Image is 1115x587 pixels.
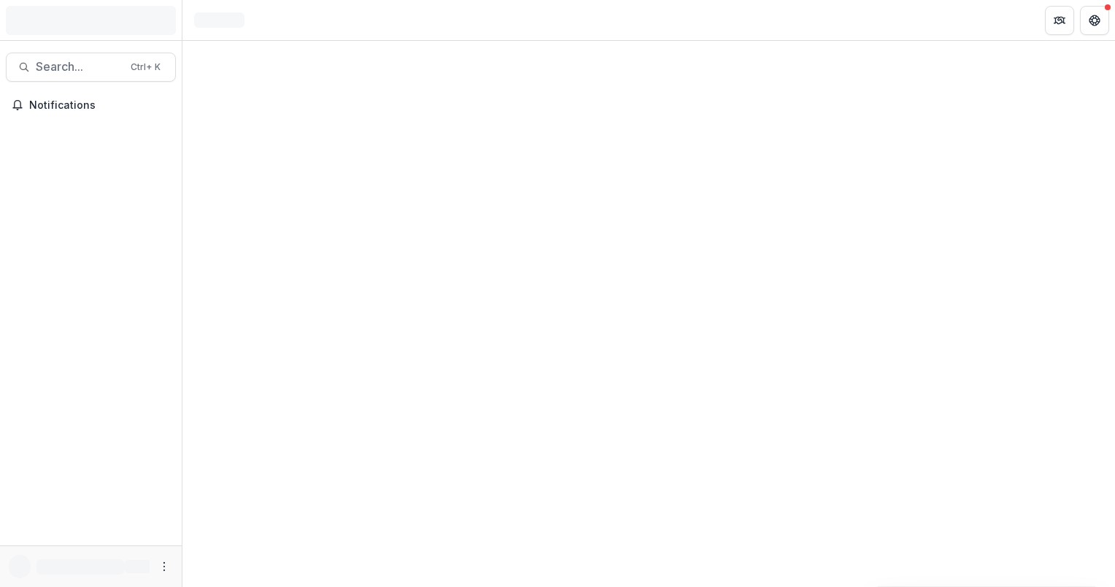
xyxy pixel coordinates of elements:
[36,60,122,74] span: Search...
[29,99,170,112] span: Notifications
[1080,6,1109,35] button: Get Help
[6,53,176,82] button: Search...
[1045,6,1074,35] button: Partners
[155,558,173,575] button: More
[188,9,250,31] nav: breadcrumb
[128,59,163,75] div: Ctrl + K
[6,93,176,117] button: Notifications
